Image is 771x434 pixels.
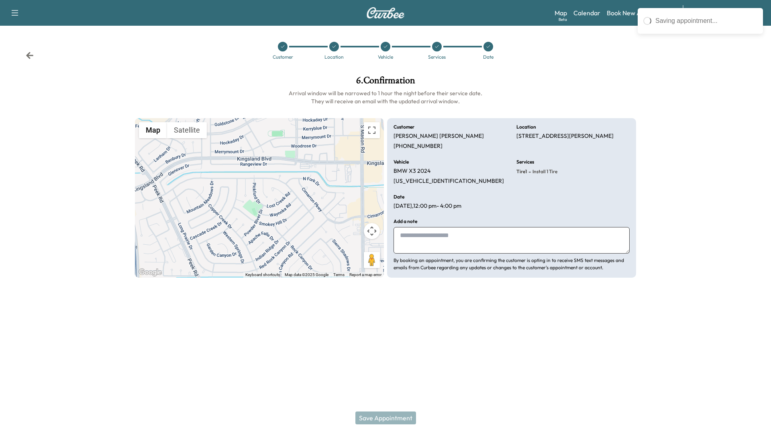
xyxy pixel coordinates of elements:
[573,8,600,18] a: Calendar
[394,168,430,175] p: BMW X3 2024
[394,178,504,185] p: [US_VEHICLE_IDENTIFICATION_NUMBER]
[394,143,443,150] p: [PHONE_NUMBER]
[527,168,531,176] span: -
[394,257,630,271] p: By booking an appointment, you are confirming the customer is opting in to receive SMS text messa...
[167,122,207,138] button: Show satellite imagery
[516,168,527,175] span: Tire1
[349,272,381,277] a: Report a map error
[559,16,567,23] div: Beta
[394,203,461,210] p: [DATE] , 12:00 pm - 4:00 pm
[364,252,380,268] button: Drag Pegman onto the map to open Street View
[137,267,163,278] img: Google
[516,133,614,140] p: [STREET_ADDRESS][PERSON_NAME]
[324,55,344,59] div: Location
[655,16,757,26] div: Saving appointment...
[516,160,534,164] h6: Services
[607,8,675,18] a: Book New Appointment
[333,272,345,277] a: Terms (opens in new tab)
[137,267,163,278] a: Open this area in Google Maps (opens a new window)
[531,168,557,175] span: Install 1 Tire
[139,122,167,138] button: Show street map
[366,7,405,18] img: Curbee Logo
[394,219,417,224] h6: Add a note
[555,8,567,18] a: MapBeta
[285,272,328,277] span: Map data ©2025 Google
[394,194,404,199] h6: Date
[364,122,380,138] button: Toggle fullscreen view
[364,223,380,239] button: Map camera controls
[135,76,636,89] h1: 6 . Confirmation
[394,125,414,129] h6: Customer
[428,55,446,59] div: Services
[394,160,409,164] h6: Vehicle
[378,55,393,59] div: Vehicle
[135,89,636,105] h6: Arrival window will be narrowed to 1 hour the night before their service date. They will receive ...
[245,272,280,278] button: Keyboard shortcuts
[516,125,536,129] h6: Location
[483,55,494,59] div: Date
[273,55,293,59] div: Customer
[26,51,34,59] div: Back
[394,133,484,140] p: [PERSON_NAME] [PERSON_NAME]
